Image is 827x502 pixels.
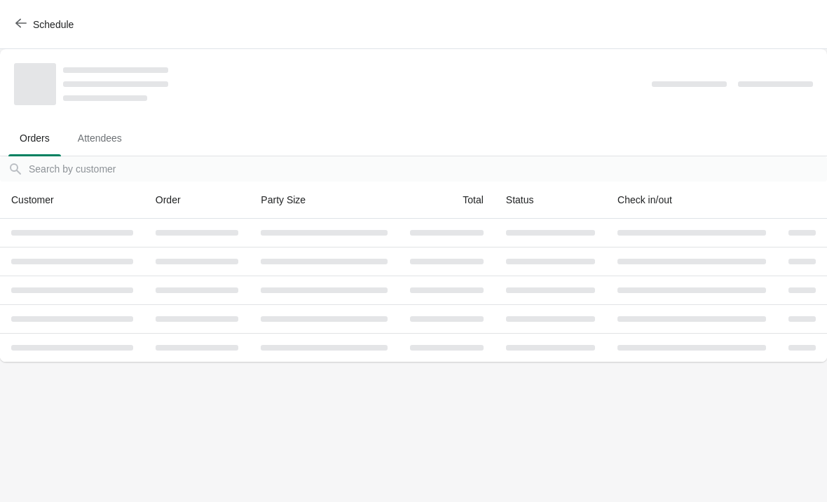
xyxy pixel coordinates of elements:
[67,125,133,151] span: Attendees
[28,156,827,182] input: Search by customer
[33,19,74,30] span: Schedule
[144,182,250,219] th: Order
[399,182,495,219] th: Total
[606,182,777,219] th: Check in/out
[495,182,606,219] th: Status
[7,12,85,37] button: Schedule
[250,182,399,219] th: Party Size
[8,125,61,151] span: Orders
